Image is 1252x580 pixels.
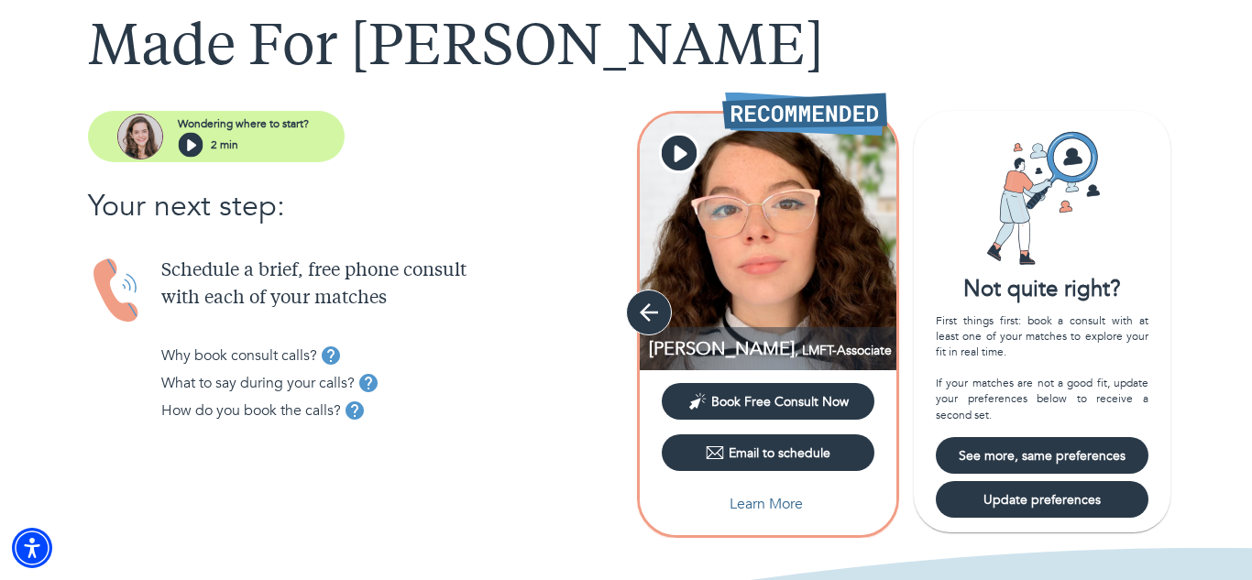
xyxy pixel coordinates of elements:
[914,274,1170,305] div: Not quite right?
[161,257,626,312] p: Schedule a brief, free phone consult with each of your matches
[88,184,626,228] p: Your next step:
[161,372,355,394] p: What to say during your calls?
[88,257,147,324] img: Handset
[943,447,1141,465] span: See more, same preferences
[117,114,163,159] img: assistant
[161,399,341,421] p: How do you book the calls?
[640,114,896,370] img: Samantha Fantauzzi profile
[706,443,830,462] div: Email to schedule
[730,493,803,515] p: Learn More
[662,434,874,471] button: Email to schedule
[936,313,1148,423] div: First things first: book a consult with at least one of your matches to explore your fit in real ...
[662,486,874,522] button: Learn More
[178,115,309,132] p: Wondering where to start?
[722,92,887,136] img: Recommended Therapist
[341,397,368,424] button: tooltip
[711,393,849,410] span: Book Free Consult Now
[355,369,382,397] button: tooltip
[161,345,317,367] p: Why book consult calls?
[943,491,1141,509] span: Update preferences
[936,437,1148,474] button: See more, same preferences
[211,137,238,153] p: 2 min
[317,342,345,369] button: tooltip
[936,481,1148,518] button: Update preferences
[88,111,345,162] button: assistantWondering where to start?2 min
[88,16,1164,82] h1: Made For [PERSON_NAME]
[662,383,874,420] button: Book Free Consult Now
[973,129,1111,267] img: Card icon
[795,342,892,359] span: , LMFT-Associate
[649,336,896,361] p: LMFT-Associate
[12,528,52,568] div: Accessibility Menu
